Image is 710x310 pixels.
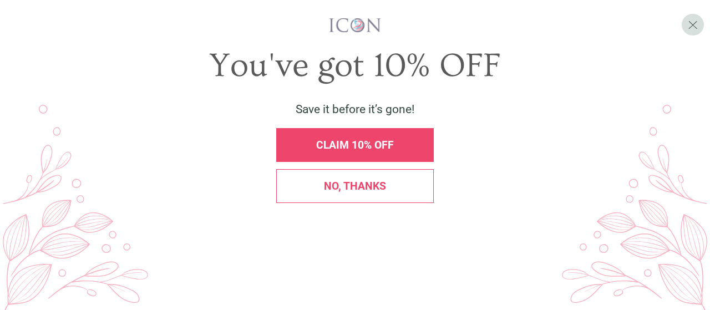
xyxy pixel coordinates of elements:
[324,180,386,192] span: No, thanks
[316,139,394,151] span: CLAIM 10% OFF
[209,47,501,85] span: You've got 10% OFF
[328,17,383,33] img: iconwallstickersl_1754656298800.png
[296,103,414,116] span: Save it before it’s gone!
[688,17,698,32] span: X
